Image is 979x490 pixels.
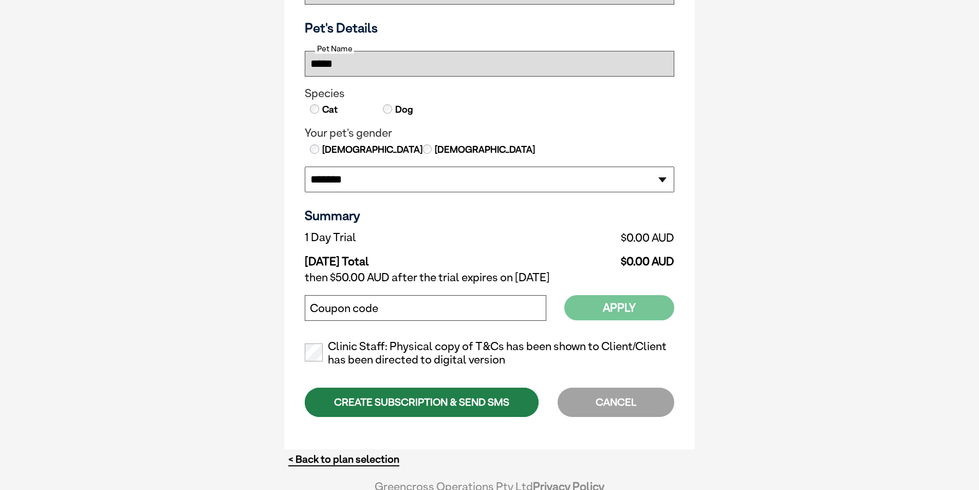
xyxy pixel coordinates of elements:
[305,87,674,100] legend: Species
[305,228,506,247] td: 1 Day Trial
[310,302,378,315] label: Coupon code
[506,247,674,268] td: $0.00 AUD
[564,295,674,320] button: Apply
[301,20,678,35] h3: Pet's Details
[305,247,506,268] td: [DATE] Total
[305,343,323,361] input: Clinic Staff: Physical copy of T&Cs has been shown to Client/Client has been directed to digital ...
[305,388,539,417] div: CREATE SUBSCRIPTION & SEND SMS
[305,126,674,140] legend: Your pet's gender
[506,228,674,247] td: $0.00 AUD
[305,268,674,287] td: then $50.00 AUD after the trial expires on [DATE]
[558,388,674,417] div: CANCEL
[305,340,674,367] label: Clinic Staff: Physical copy of T&Cs has been shown to Client/Client has been directed to digital ...
[288,453,399,466] a: < Back to plan selection
[305,208,674,223] h3: Summary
